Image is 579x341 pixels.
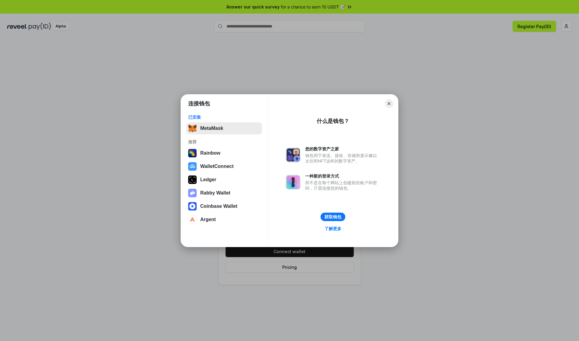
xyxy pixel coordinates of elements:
[321,213,345,221] button: 获取钱包
[188,162,197,171] img: svg+xml,%3Csvg%20width%3D%2228%22%20height%3D%2228%22%20viewBox%3D%220%200%2028%2028%22%20fill%3D...
[188,215,197,224] img: svg+xml,%3Csvg%20width%3D%2228%22%20height%3D%2228%22%20viewBox%3D%220%200%2028%2028%22%20fill%3D...
[188,202,197,211] img: svg+xml,%3Csvg%20width%3D%2228%22%20height%3D%2228%22%20viewBox%3D%220%200%2028%2028%22%20fill%3D...
[286,175,300,189] img: svg+xml,%3Csvg%20xmlns%3D%22http%3A%2F%2Fwww.w3.org%2F2000%2Fsvg%22%20fill%3D%22none%22%20viewBox...
[200,204,237,209] div: Coinbase Wallet
[186,122,262,134] button: MetaMask
[200,177,216,182] div: Ledger
[188,139,260,145] div: 推荐
[188,124,197,133] img: svg+xml,%3Csvg%20fill%3D%22none%22%20height%3D%2233%22%20viewBox%3D%220%200%2035%2033%22%20width%...
[186,160,262,172] button: WalletConnect
[188,149,197,157] img: svg+xml,%3Csvg%20width%3D%22120%22%20height%3D%22120%22%20viewBox%3D%220%200%20120%20120%22%20fil...
[200,164,234,169] div: WalletConnect
[286,148,300,162] img: svg+xml,%3Csvg%20xmlns%3D%22http%3A%2F%2Fwww.w3.org%2F2000%2Fsvg%22%20fill%3D%22none%22%20viewBox...
[305,173,380,179] div: 一种新的登录方式
[186,147,262,159] button: Rainbow
[188,175,197,184] img: svg+xml,%3Csvg%20xmlns%3D%22http%3A%2F%2Fwww.w3.org%2F2000%2Fsvg%22%20width%3D%2228%22%20height%3...
[200,190,230,196] div: Rabby Wallet
[188,114,260,120] div: 已安装
[324,214,341,220] div: 获取钱包
[305,153,380,164] div: 钱包用于发送、接收、存储和显示像以太坊和NFT这样的数字资产。
[186,200,262,212] button: Coinbase Wallet
[200,150,220,156] div: Rainbow
[186,187,262,199] button: Rabby Wallet
[305,146,380,152] div: 您的数字资产之家
[385,99,393,108] button: Close
[186,174,262,186] button: Ledger
[317,117,349,125] div: 什么是钱包？
[186,214,262,226] button: Argent
[188,100,210,107] h1: 连接钱包
[200,126,223,131] div: MetaMask
[188,189,197,197] img: svg+xml,%3Csvg%20xmlns%3D%22http%3A%2F%2Fwww.w3.org%2F2000%2Fsvg%22%20fill%3D%22none%22%20viewBox...
[321,225,345,233] a: 了解更多
[324,226,341,231] div: 了解更多
[200,217,216,222] div: Argent
[305,180,380,191] div: 而不是在每个网站上创建新的账户和密码，只需连接您的钱包。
